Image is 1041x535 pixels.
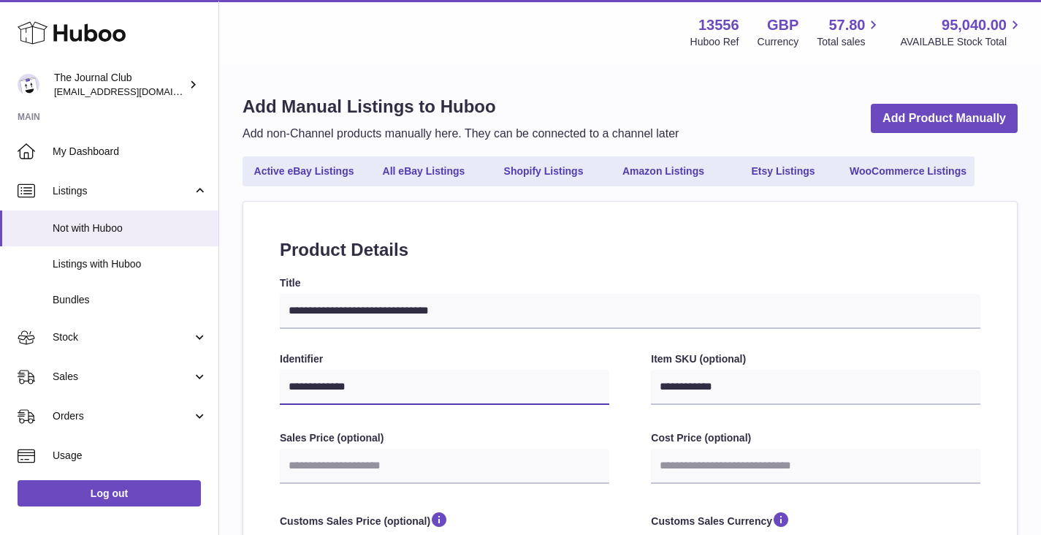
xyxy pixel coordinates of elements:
[844,159,972,183] a: WooCommerce Listings
[280,352,609,366] label: Identifier
[280,238,980,262] h2: Product Details
[53,330,192,344] span: Stock
[900,35,1023,49] span: AVAILABLE Stock Total
[245,159,362,183] a: Active eBay Listings
[280,431,609,445] label: Sales Price (optional)
[53,449,207,463] span: Usage
[18,74,39,96] img: hello@thejournalclub.co.uk
[243,95,679,118] h1: Add Manual Listings to Huboo
[53,184,192,198] span: Listings
[280,276,980,290] label: Title
[54,71,186,99] div: The Journal Club
[53,370,192,384] span: Sales
[817,35,882,49] span: Total sales
[651,352,980,366] label: Item SKU (optional)
[651,510,980,534] label: Customs Sales Currency
[605,159,722,183] a: Amazon Listings
[690,35,739,49] div: Huboo Ref
[767,15,798,35] strong: GBP
[900,15,1023,49] a: 95,040.00 AVAILABLE Stock Total
[651,431,980,445] label: Cost Price (optional)
[828,15,865,35] span: 57.80
[698,15,739,35] strong: 13556
[942,15,1007,35] span: 95,040.00
[54,86,215,97] span: [EMAIL_ADDRESS][DOMAIN_NAME]
[280,510,609,534] label: Customs Sales Price (optional)
[758,35,799,49] div: Currency
[817,15,882,49] a: 57.80 Total sales
[53,293,207,307] span: Bundles
[871,104,1018,134] a: Add Product Manually
[53,221,207,235] span: Not with Huboo
[18,480,201,506] a: Log out
[53,409,192,423] span: Orders
[725,159,842,183] a: Etsy Listings
[53,257,207,271] span: Listings with Huboo
[53,145,207,159] span: My Dashboard
[365,159,482,183] a: All eBay Listings
[243,126,679,142] p: Add non-Channel products manually here. They can be connected to a channel later
[485,159,602,183] a: Shopify Listings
